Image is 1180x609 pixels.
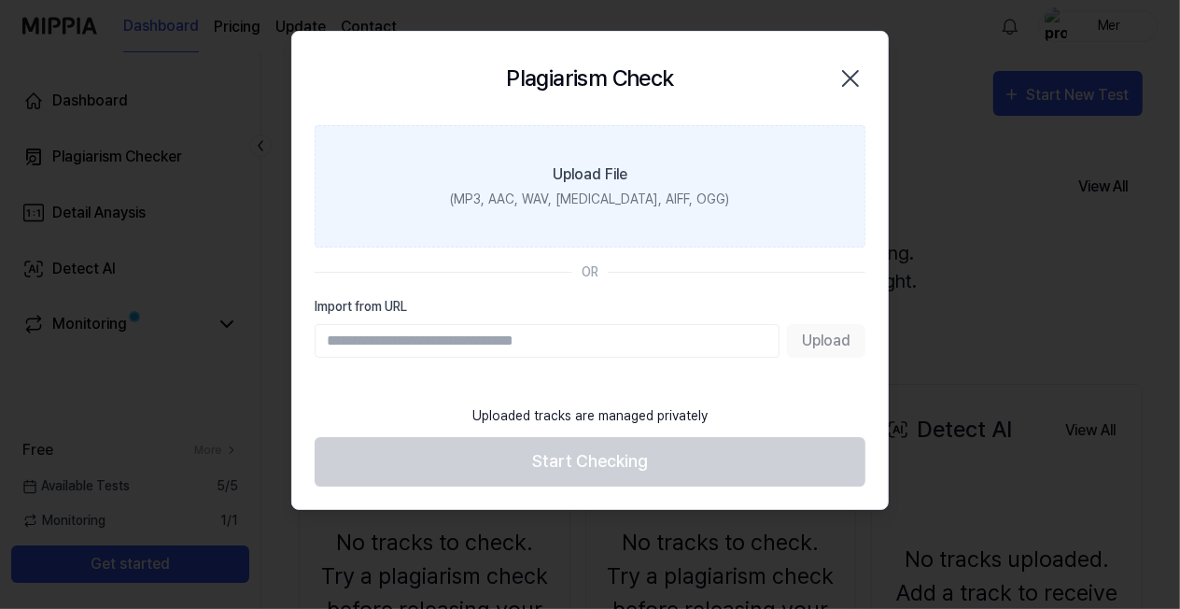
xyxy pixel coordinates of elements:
div: (MP3, AAC, WAV, [MEDICAL_DATA], AIFF, OGG) [451,190,730,209]
div: Uploaded tracks are managed privately [461,395,719,437]
label: Import from URL [315,297,865,317]
div: Upload File [553,163,627,186]
h2: Plagiarism Check [506,62,673,95]
div: OR [582,262,598,282]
